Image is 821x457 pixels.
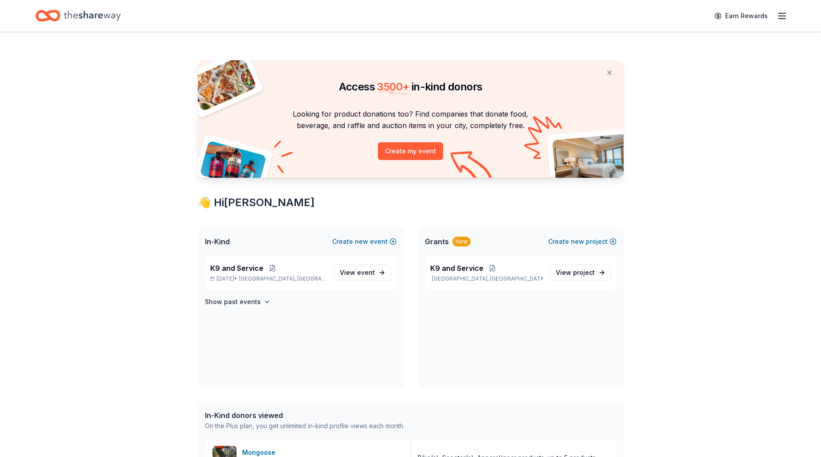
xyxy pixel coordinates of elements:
span: [GEOGRAPHIC_DATA], [GEOGRAPHIC_DATA] [239,275,326,282]
button: Createnewevent [332,236,397,247]
span: View [340,267,375,278]
span: project [573,269,595,276]
div: In-Kind donors viewed [205,410,405,421]
img: Pizza [188,55,257,112]
span: new [355,236,368,247]
span: View [556,267,595,278]
button: Createnewproject [548,236,617,247]
span: K9 and Service [210,263,263,273]
p: Looking for product donations too? Find companies that donate food, beverage, and raffle and auct... [208,108,613,132]
a: View event [334,265,391,281]
span: new [571,236,584,247]
button: Show past events [205,297,271,307]
button: Create my event [378,142,443,160]
span: K9 and Service [430,263,483,273]
h4: Show past events [205,297,261,307]
div: 👋 Hi [PERSON_NAME] [198,195,624,210]
img: Curvy arrow [450,151,495,184]
a: View project [550,265,611,281]
span: Access in-kind donors [339,80,483,93]
p: [GEOGRAPHIC_DATA], [GEOGRAPHIC_DATA] [430,275,543,282]
div: On the Plus plan, you get unlimited in-kind profile views each month. [205,421,405,431]
a: Home [35,5,121,26]
span: Grants [425,236,449,247]
span: event [357,269,375,276]
div: New [452,237,471,246]
a: Earn Rewards [709,8,773,24]
p: [DATE] • [210,275,327,282]
span: 3500 + [377,80,409,93]
span: In-Kind [205,236,230,247]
